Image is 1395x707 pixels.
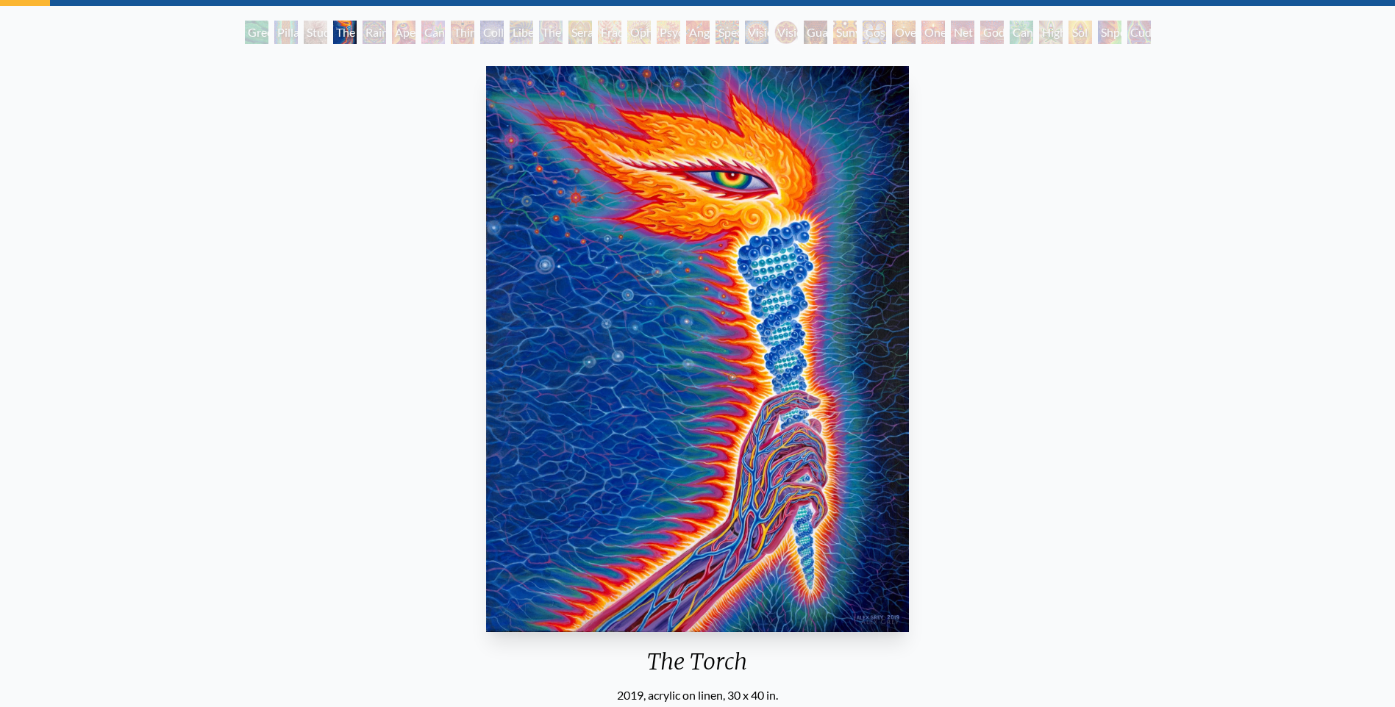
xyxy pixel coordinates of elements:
[568,21,592,44] div: Seraphic Transport Docking on the Third Eye
[480,21,504,44] div: Collective Vision
[892,21,916,44] div: Oversoul
[598,21,621,44] div: Fractal Eyes
[1010,21,1033,44] div: Cannafist
[480,686,915,704] div: 2019, acrylic on linen, 30 x 40 in.
[480,648,915,686] div: The Torch
[833,21,857,44] div: Sunyata
[1127,21,1151,44] div: Cuddle
[363,21,386,44] div: Rainbow Eye Ripple
[539,21,563,44] div: The Seer
[421,21,445,44] div: Cannabis Sutra
[863,21,886,44] div: Cosmic Elf
[510,21,533,44] div: Liberation Through Seeing
[980,21,1004,44] div: Godself
[627,21,651,44] div: Ophanic Eyelash
[392,21,415,44] div: Aperture
[804,21,827,44] div: Guardian of Infinite Vision
[774,21,798,44] div: Vision Crystal Tondo
[274,21,298,44] div: Pillar of Awareness
[451,21,474,44] div: Third Eye Tears of Joy
[716,21,739,44] div: Spectral Lotus
[657,21,680,44] div: Psychomicrograph of a Fractal Paisley Cherub Feather Tip
[1068,21,1092,44] div: Sol Invictus
[333,21,357,44] div: The Torch
[686,21,710,44] div: Angel Skin
[304,21,327,44] div: Study for the Great Turn
[245,21,268,44] div: Green Hand
[486,66,909,632] img: The-Torch-2019-Alex-Grey-watermarked.jpg
[951,21,974,44] div: Net of Being
[745,21,768,44] div: Vision Crystal
[1039,21,1063,44] div: Higher Vision
[1098,21,1121,44] div: Shpongled
[921,21,945,44] div: One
